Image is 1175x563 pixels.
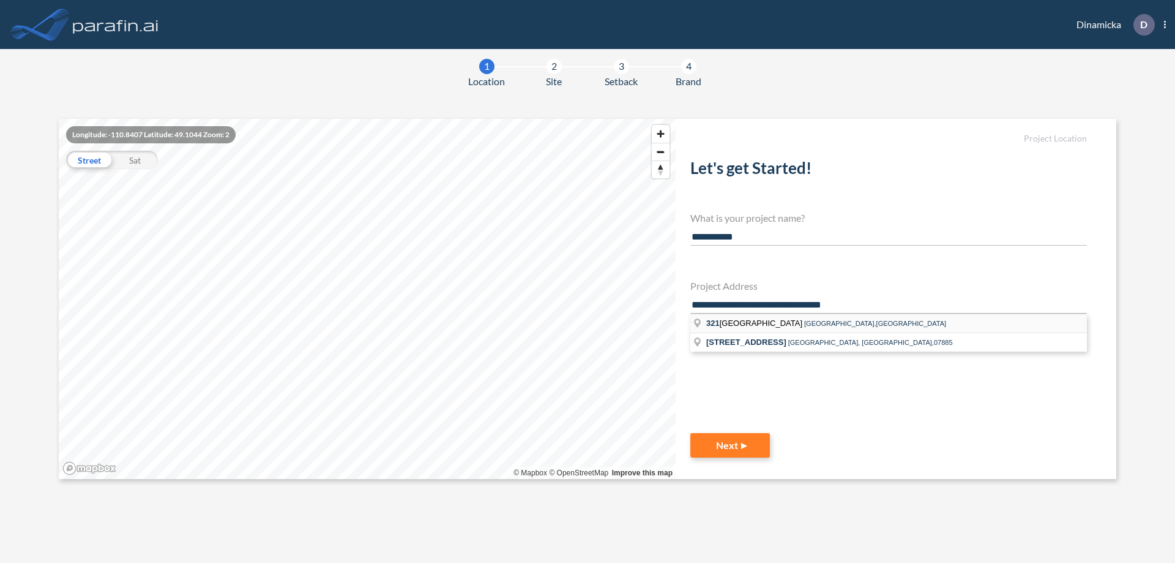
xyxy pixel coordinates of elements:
button: Reset bearing to north [652,161,670,178]
span: Setback [605,74,638,89]
img: logo [70,12,161,37]
span: Site [546,74,562,89]
div: 3 [614,59,629,74]
div: 2 [546,59,562,74]
h4: Project Address [690,280,1087,292]
a: OpenStreetMap [549,469,608,477]
div: 1 [479,59,494,74]
span: [GEOGRAPHIC_DATA], [GEOGRAPHIC_DATA],07885 [788,339,953,346]
button: Zoom out [652,143,670,161]
div: Dinamicka [1058,14,1166,36]
span: [GEOGRAPHIC_DATA],[GEOGRAPHIC_DATA] [804,320,946,327]
span: Location [468,74,505,89]
button: Zoom in [652,125,670,143]
div: Sat [112,151,158,169]
span: Brand [676,74,701,89]
div: Longitude: -110.8407 Latitude: 49.1044 Zoom: 2 [66,126,236,143]
a: Mapbox homepage [62,461,116,475]
h5: Project Location [690,134,1087,144]
span: [GEOGRAPHIC_DATA] [706,319,804,328]
div: Street [66,151,112,169]
button: Next [690,433,770,458]
div: 4 [681,59,696,74]
h4: What is your project name? [690,212,1087,224]
canvas: Map [59,119,676,479]
span: 321 [706,319,720,328]
span: [STREET_ADDRESS] [706,338,786,347]
h2: Let's get Started! [690,159,1087,183]
span: Reset bearing to north [652,161,670,178]
a: Mapbox [513,469,547,477]
a: Improve this map [612,469,673,477]
p: D [1140,19,1147,30]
